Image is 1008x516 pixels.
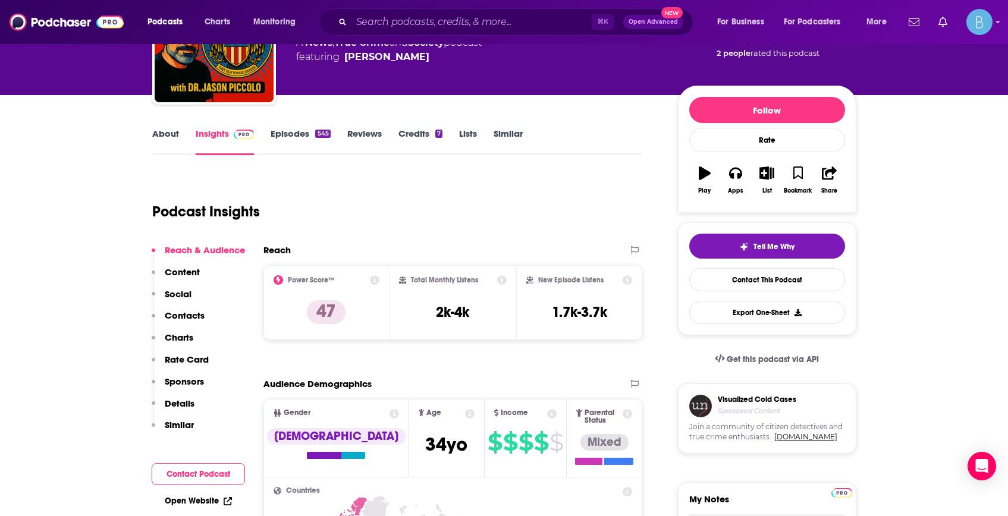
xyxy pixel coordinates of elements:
div: Rate [689,128,845,152]
h1: Podcast Insights [152,203,260,221]
button: Similar [152,419,194,441]
h4: Sponsored Content [718,407,796,415]
button: open menu [858,12,902,32]
a: Credits7 [398,128,442,155]
span: $ [503,433,517,452]
span: Countries [286,487,320,495]
div: List [762,187,772,194]
button: open menu [776,12,858,32]
a: Episodes545 [271,128,330,155]
span: $ [534,433,548,452]
button: Reach & Audience [152,244,245,266]
img: User Profile [966,9,993,35]
button: Play [689,159,720,202]
span: Monitoring [253,14,296,30]
button: Open AdvancedNew [623,15,683,29]
span: Podcasts [147,14,183,30]
button: List [751,159,782,202]
span: For Podcasters [784,14,841,30]
button: Social [152,288,191,310]
button: open menu [139,12,198,32]
a: Lists [459,128,477,155]
a: Pro website [831,486,852,498]
div: [DEMOGRAPHIC_DATA] [267,428,406,445]
a: Visualized Cold CasesSponsored ContentJoin a community of citizen detectives and true crime enthu... [678,383,856,482]
a: Dr. Jason Piccolo [344,50,429,64]
button: Export One-Sheet [689,301,845,324]
h2: Audience Demographics [263,378,372,389]
a: Get this podcast via API [705,345,829,374]
div: 545 [315,130,330,138]
button: Rate Card [152,354,209,376]
button: Bookmark [783,159,814,202]
span: ⌘ K [592,14,614,30]
span: Join a community of citizen detectives and true crime enthusiasts. [689,422,845,442]
a: InsightsPodchaser Pro [196,128,255,155]
p: Contacts [165,310,205,321]
span: Open Advanced [629,19,678,25]
div: Play [698,187,711,194]
h2: Total Monthly Listens [411,276,478,284]
button: Sponsors [152,376,204,398]
img: tell me why sparkle [739,242,749,251]
span: Gender [284,409,310,417]
button: Follow [689,97,845,123]
a: Contact This Podcast [689,268,845,291]
div: Mixed [580,434,629,451]
button: Charts [152,332,193,354]
a: Charts [197,12,237,32]
a: Reviews [347,128,382,155]
p: Sponsors [165,376,204,387]
div: Share [821,187,837,194]
h3: 1.7k-3.7k [552,303,607,321]
p: Social [165,288,191,300]
div: Bookmark [784,187,812,194]
span: Tell Me Why [753,242,795,251]
div: Apps [728,187,743,194]
button: Content [152,266,200,288]
span: Logged in as BLASTmedia [966,9,993,35]
p: Content [165,266,200,278]
span: $ [519,433,533,452]
button: open menu [709,12,779,32]
label: My Notes [689,493,845,514]
a: Show notifications dropdown [934,12,952,32]
div: Open Intercom Messenger [968,452,996,480]
img: Podchaser - Follow, Share and Rate Podcasts [10,11,124,33]
div: Search podcasts, credits, & more... [330,8,705,36]
a: [DOMAIN_NAME] [774,432,837,441]
img: Podchaser Pro [831,488,852,498]
button: Show profile menu [966,9,993,35]
p: Reach & Audience [165,244,245,256]
button: open menu [245,12,311,32]
div: A podcast [296,36,482,64]
span: Get this podcast via API [727,354,819,364]
a: Open Website [165,496,232,506]
span: $ [488,433,502,452]
span: For Business [717,14,764,30]
button: Apps [720,159,751,202]
div: 7 [435,130,442,138]
p: Charts [165,332,193,343]
span: New [661,7,683,18]
a: Show notifications dropdown [904,12,924,32]
img: coldCase.18b32719.png [689,395,712,417]
h2: Power Score™ [288,276,334,284]
h2: Reach [263,244,291,256]
span: 2 people [717,49,750,58]
span: $ [549,433,563,452]
button: Contact Podcast [152,463,245,485]
button: Details [152,398,194,420]
span: 34 yo [425,433,467,456]
input: Search podcasts, credits, & more... [351,12,592,32]
span: featuring [296,50,482,64]
span: More [866,14,887,30]
a: About [152,128,179,155]
button: Share [814,159,844,202]
p: 47 [307,300,346,324]
p: Rate Card [165,354,209,365]
span: Charts [205,14,230,30]
span: Age [426,409,441,417]
img: Podchaser Pro [234,130,255,139]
